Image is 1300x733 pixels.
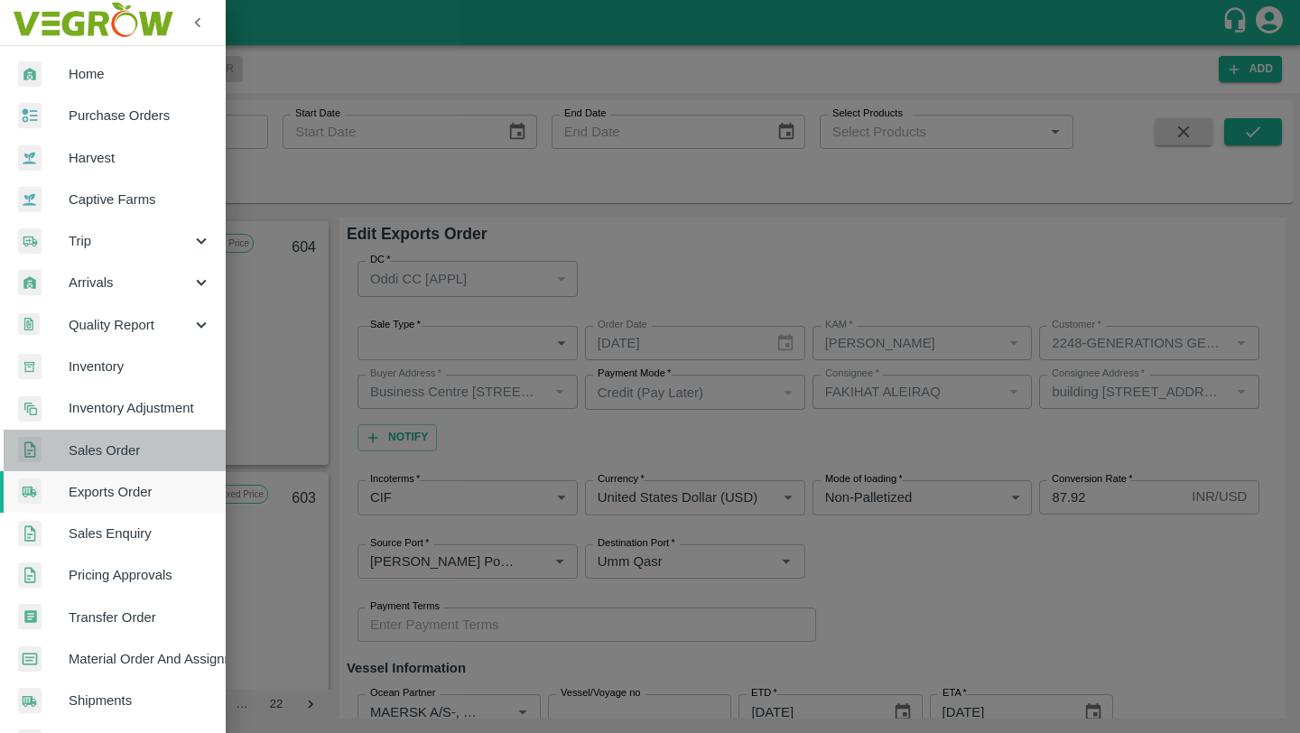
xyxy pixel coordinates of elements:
span: Transfer Order [69,608,211,627]
img: centralMaterial [18,646,42,673]
span: Pricing Approvals [69,565,211,585]
span: Home [69,64,211,84]
img: sales [18,521,42,547]
span: Captive Farms [69,190,211,209]
span: Shipments [69,691,211,710]
img: shipments [18,688,42,714]
img: qualityReport [18,313,40,336]
span: Trip [69,231,191,251]
span: Sales Enquiry [69,524,211,543]
img: sales [18,437,42,463]
span: Sales Order [69,441,211,460]
img: shipments [18,478,42,505]
span: Inventory [69,357,211,376]
img: inventory [18,395,42,422]
img: whInventory [18,354,42,380]
img: whArrival [18,61,42,88]
span: Arrivals [69,273,191,292]
img: sales [18,562,42,589]
img: delivery [18,228,42,255]
img: reciept [18,103,42,129]
span: Inventory Adjustment [69,398,211,418]
img: whArrival [18,270,42,296]
span: Exports Order [69,482,211,502]
span: Purchase Orders [69,106,211,125]
img: whTransfer [18,604,42,630]
img: harvest [18,144,42,172]
img: harvest [18,186,42,213]
span: Material Order And Assignment [69,649,211,669]
span: Quality Report [69,315,191,335]
span: Harvest [69,148,211,168]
